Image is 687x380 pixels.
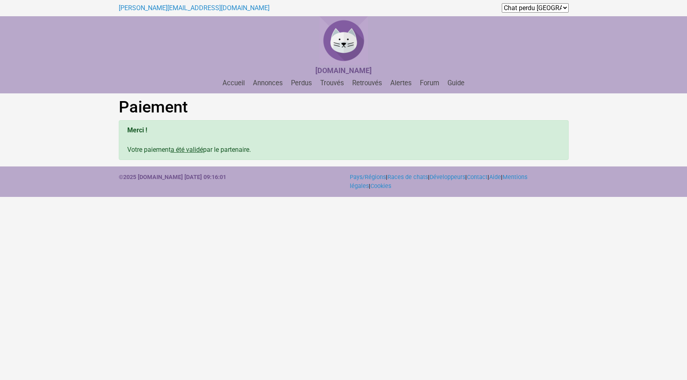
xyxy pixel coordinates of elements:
[315,67,372,75] a: [DOMAIN_NAME]
[219,79,248,87] a: Accueil
[349,79,385,87] a: Retrouvés
[370,183,391,190] a: Cookies
[119,97,569,117] h1: Paiement
[250,79,286,87] a: Annonces
[350,174,386,181] a: Pays/Régions
[344,173,575,190] div: | | | | | |
[387,174,428,181] a: Races de chats
[489,174,501,181] a: Aide
[467,174,488,181] a: Contact
[171,146,203,153] u: a été validé
[350,174,527,190] a: Mentions légales
[119,120,569,160] div: Votre paiement par le partenaire.
[315,66,372,75] strong: [DOMAIN_NAME]
[119,174,226,181] strong: ©2025 [DOMAIN_NAME] [DATE] 09:16:01
[319,16,368,65] img: Chat Perdu France
[387,79,415,87] a: Alertes
[430,174,465,181] a: Développeurs
[317,79,347,87] a: Trouvés
[417,79,443,87] a: Forum
[119,4,270,12] a: [PERSON_NAME][EMAIL_ADDRESS][DOMAIN_NAME]
[127,126,147,134] b: Merci !
[444,79,468,87] a: Guide
[288,79,315,87] a: Perdus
